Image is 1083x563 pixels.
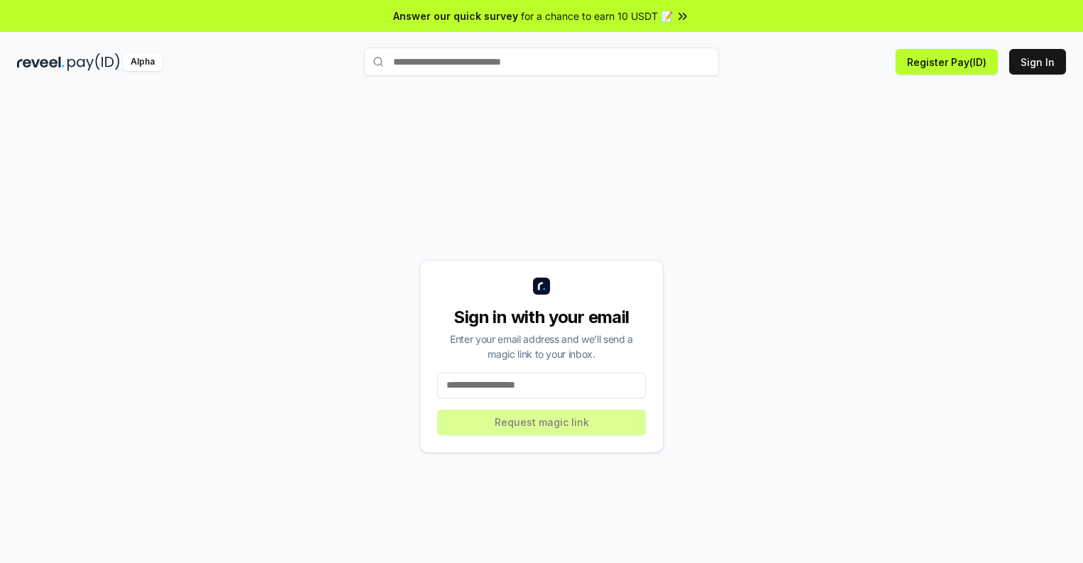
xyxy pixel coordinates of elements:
span: Answer our quick survey [393,9,518,23]
button: Sign In [1009,49,1066,75]
span: for a chance to earn 10 USDT 📝 [521,9,673,23]
img: logo_small [533,278,550,295]
div: Enter your email address and we’ll send a magic link to your inbox. [437,332,646,361]
div: Alpha [123,53,163,71]
img: reveel_dark [17,53,65,71]
div: Sign in with your email [437,306,646,329]
button: Register Pay(ID) [896,49,998,75]
img: pay_id [67,53,120,71]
